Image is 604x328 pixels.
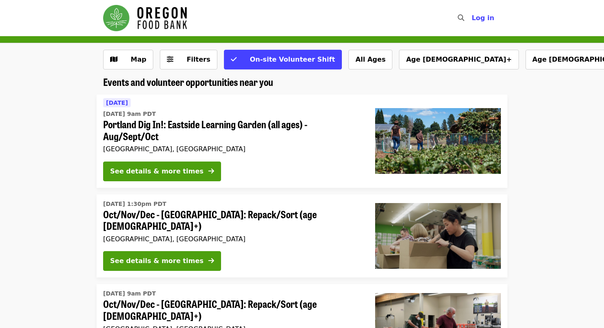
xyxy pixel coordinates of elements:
div: [GEOGRAPHIC_DATA], [GEOGRAPHIC_DATA] [103,145,362,153]
button: Filters (0 selected) [160,50,217,69]
span: Portland Dig In!: Eastside Learning Garden (all ages) - Aug/Sept/Oct [103,118,362,142]
a: See details for "Portland Dig In!: Eastside Learning Garden (all ages) - Aug/Sept/Oct" [97,95,507,188]
a: See details for "Oct/Nov/Dec - Portland: Repack/Sort (age 8+)" [97,194,507,278]
div: See details & more times [110,166,203,176]
img: Oct/Nov/Dec - Portland: Repack/Sort (age 8+) organized by Oregon Food Bank [375,203,501,269]
span: Oct/Nov/Dec - [GEOGRAPHIC_DATA]: Repack/Sort (age [DEMOGRAPHIC_DATA]+) [103,298,362,322]
span: Oct/Nov/Dec - [GEOGRAPHIC_DATA]: Repack/Sort (age [DEMOGRAPHIC_DATA]+) [103,208,362,232]
input: Search [469,8,476,28]
span: [DATE] [106,99,128,106]
img: Portland Dig In!: Eastside Learning Garden (all ages) - Aug/Sept/Oct organized by Oregon Food Bank [375,108,501,174]
time: [DATE] 9am PDT [103,289,156,298]
i: check icon [231,55,237,63]
img: Oregon Food Bank - Home [103,5,187,31]
button: All Ages [348,50,392,69]
div: [GEOGRAPHIC_DATA], [GEOGRAPHIC_DATA] [103,235,362,243]
i: map icon [110,55,118,63]
button: Age [DEMOGRAPHIC_DATA]+ [399,50,519,69]
span: Log in [472,14,494,22]
button: See details & more times [103,251,221,271]
i: arrow-right icon [208,167,214,175]
i: arrow-right icon [208,257,214,265]
time: [DATE] 9am PDT [103,110,156,118]
span: On-site Volunteer Shift [250,55,335,63]
i: search icon [458,14,464,22]
i: sliders-h icon [167,55,173,63]
button: Show map view [103,50,153,69]
button: On-site Volunteer Shift [224,50,342,69]
time: [DATE] 1:30pm PDT [103,200,166,208]
button: See details & more times [103,162,221,181]
button: Log in [465,10,501,26]
span: Map [131,55,146,63]
span: Filters [187,55,210,63]
span: Events and volunteer opportunities near you [103,74,273,89]
div: See details & more times [110,256,203,266]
